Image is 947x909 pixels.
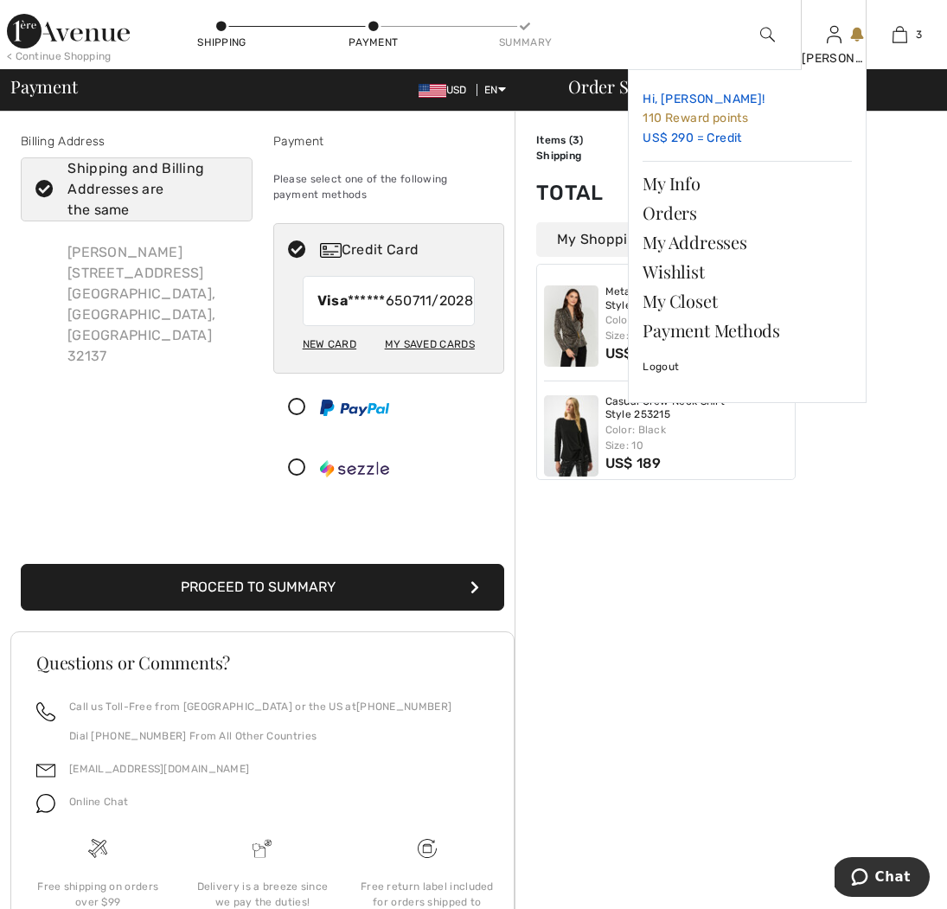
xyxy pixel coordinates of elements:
[7,48,112,64] div: < Continue Shopping
[418,839,437,858] img: Free shipping on orders over $99
[7,14,130,48] img: 1ère Avenue
[317,292,348,309] strong: Visa
[643,286,852,316] a: My Closet
[69,699,451,714] p: Call us Toll-Free from [GEOGRAPHIC_DATA] or the US at
[893,24,907,45] img: My Bag
[643,92,765,106] span: Hi, [PERSON_NAME]!
[88,839,107,858] img: Free shipping on orders over $99
[605,395,789,422] a: Casual Crew Neck Shirt Style 253215
[320,243,342,258] img: Credit Card
[67,158,226,221] div: Shipping and Billing Addresses are the same
[544,395,598,477] img: Casual Crew Neck Shirt Style 253215
[573,134,579,146] span: 3
[544,285,598,367] img: Metallic Ruched Wrap Top Style 254251
[303,330,356,359] div: New Card
[536,163,631,222] td: Total
[547,78,937,95] div: Order Summary
[320,460,389,477] img: Sezzle
[54,228,253,381] div: [PERSON_NAME] [STREET_ADDRESS] [GEOGRAPHIC_DATA], [GEOGRAPHIC_DATA], [GEOGRAPHIC_DATA] 32137
[802,49,867,67] div: [PERSON_NAME]
[827,26,841,42] a: Sign In
[195,35,247,50] div: Shipping
[320,400,389,416] img: PayPal
[643,316,852,345] a: Payment Methods
[643,111,748,125] span: 110 Reward points
[320,240,492,260] div: Credit Card
[536,222,796,257] div: My Shopping Bag ( Items)
[385,330,475,359] div: My Saved Cards
[36,794,55,813] img: chat
[69,796,128,808] span: Online Chat
[36,761,55,780] img: email
[273,157,505,216] div: Please select one of the following payment methods
[835,857,930,900] iframe: Opens a widget where you can chat to one of our agents
[36,702,55,721] img: call
[273,132,505,150] div: Payment
[484,84,506,96] span: EN
[10,78,77,95] span: Payment
[21,564,504,611] button: Proceed to Summary
[21,132,253,150] div: Billing Address
[916,27,922,42] span: 3
[348,35,400,50] div: Payment
[536,132,631,148] td: Items ( )
[356,701,451,713] a: [PHONE_NUMBER]
[867,24,932,45] a: 3
[643,345,852,388] a: Logout
[643,257,852,286] a: Wishlist
[36,654,489,671] h3: Questions or Comments?
[643,227,852,257] a: My Addresses
[605,312,789,343] div: Color: Gold/Black Size: 10
[827,24,841,45] img: My Info
[643,169,852,198] a: My Info
[643,84,852,154] a: Hi, [PERSON_NAME]! 110 Reward pointsUS$ 290 = Credit
[419,84,446,98] img: US Dollar
[419,291,473,311] span: 11/2028
[605,455,662,471] span: US$ 189
[499,35,551,50] div: Summary
[69,763,249,775] a: [EMAIL_ADDRESS][DOMAIN_NAME]
[605,345,662,362] span: US$ 190
[605,422,789,453] div: Color: Black Size: 10
[253,839,272,858] img: Delivery is a breeze since we pay the duties!
[760,24,775,45] img: search the website
[536,148,631,163] td: Shipping
[69,728,451,744] p: Dial [PHONE_NUMBER] From All Other Countries
[419,84,474,96] span: USD
[605,285,789,312] a: Metallic Ruched Wrap Top Style 254251
[643,198,852,227] a: Orders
